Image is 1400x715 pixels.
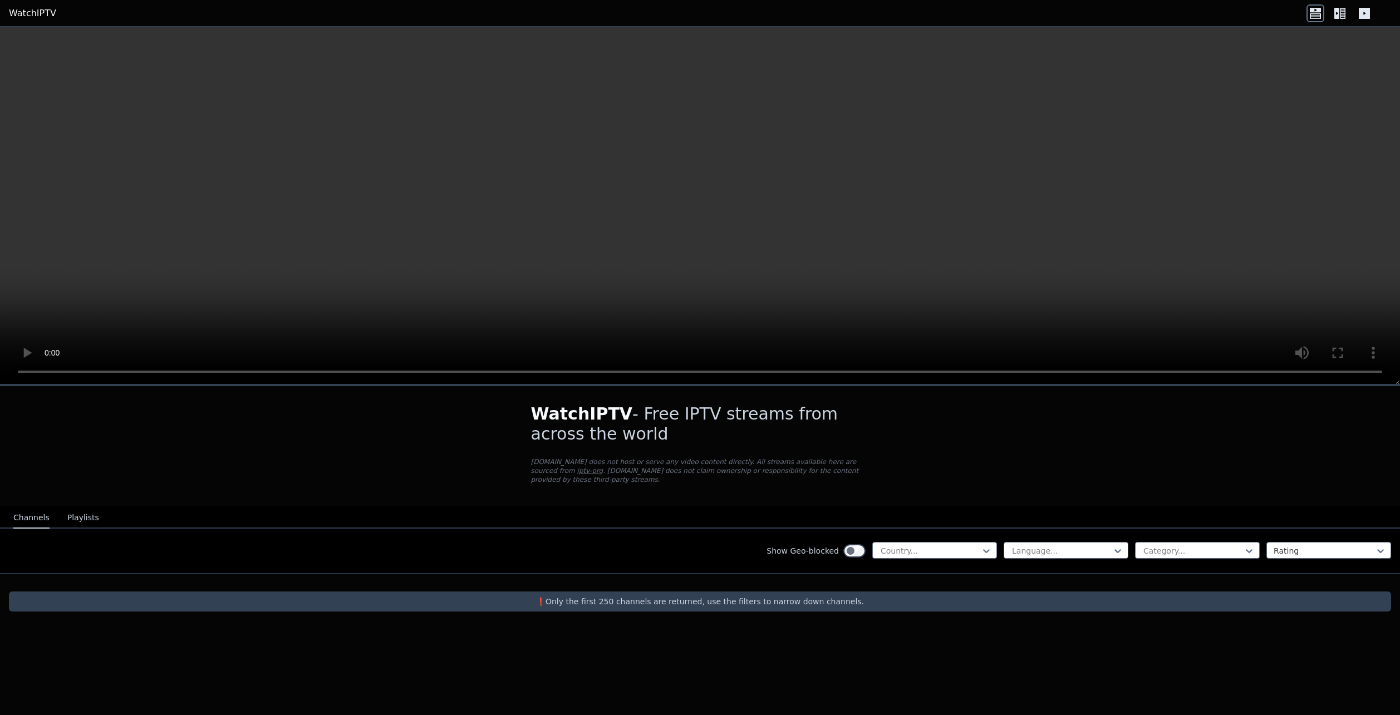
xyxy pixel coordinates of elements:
p: [DOMAIN_NAME] does not host or serve any video content directly. All streams available here are s... [531,457,870,484]
a: WatchIPTV [9,7,56,20]
p: ❗️Only the first 250 channels are returned, use the filters to narrow down channels. [13,596,1387,607]
h1: - Free IPTV streams from across the world [531,404,870,444]
label: Show Geo-blocked [767,545,839,556]
button: Channels [13,507,50,529]
span: WatchIPTV [531,404,633,423]
button: Playlists [67,507,99,529]
a: iptv-org [577,467,603,475]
